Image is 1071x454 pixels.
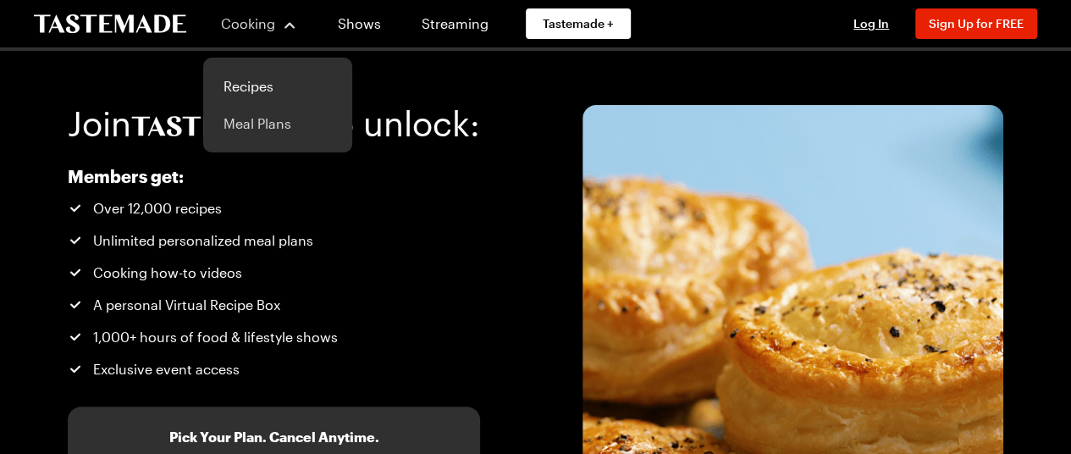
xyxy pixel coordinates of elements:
span: Cooking [221,15,275,31]
span: Log In [853,16,889,30]
span: 1,000+ hours of food & lifestyle shows [93,327,338,347]
span: Over 12,000 recipes [93,198,222,219]
div: Cooking [203,58,352,152]
button: Log In [837,15,905,32]
span: Sign Up for FREE [929,16,1024,30]
a: Meal Plans [213,105,342,142]
a: Recipes [213,68,342,105]
h2: Members get: [68,166,447,186]
h1: Join to unlock: [68,105,480,142]
span: Exclusive event access [93,359,240,379]
span: Cooking how-to videos [93,263,242,283]
button: Cooking [220,3,297,44]
a: Tastemade + [526,8,631,39]
span: A personal Virtual Recipe Box [93,295,280,315]
a: To Tastemade Home Page [34,14,186,34]
span: Tastemade + [543,15,614,32]
h3: Pick Your Plan. Cancel Anytime. [169,427,379,447]
span: Unlimited personalized meal plans [93,230,313,251]
button: Sign Up for FREE [915,8,1037,39]
ul: Tastemade+ Annual subscription benefits [68,198,447,379]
